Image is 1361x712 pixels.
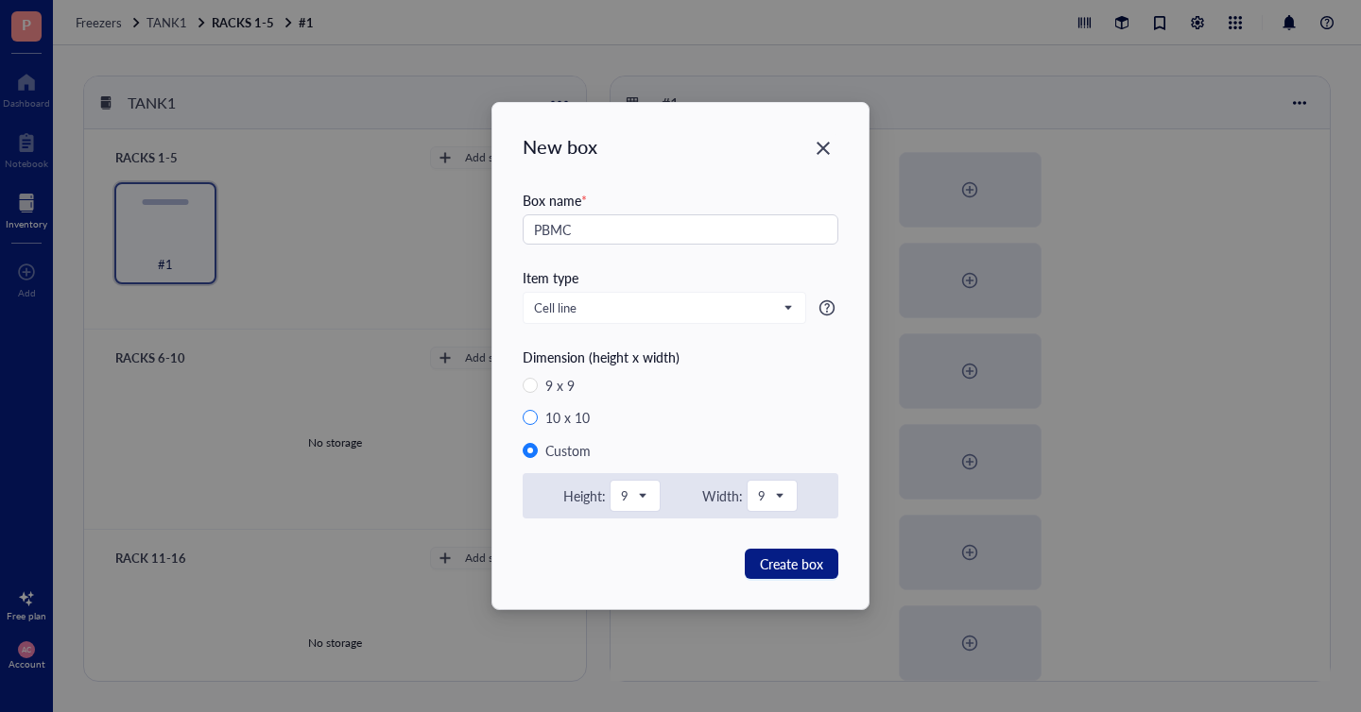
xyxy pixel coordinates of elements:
[545,440,591,461] div: Custom
[745,549,838,579] button: Create box
[523,347,838,367] div: Dimension (height x width)
[523,267,838,288] div: Item type
[523,190,838,211] div: Box name
[702,485,743,506] div: Width:
[545,375,575,396] div: 9 x 9
[808,137,838,160] span: Close
[523,133,838,160] div: New box
[621,487,646,504] span: 9
[758,487,783,504] span: 9
[760,553,823,574] span: Create box
[534,299,791,316] span: Cell line
[545,407,590,428] div: 10 x 10
[563,485,606,506] div: Height:
[808,133,838,163] button: Close
[523,214,838,245] input: e.g. DNA protein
